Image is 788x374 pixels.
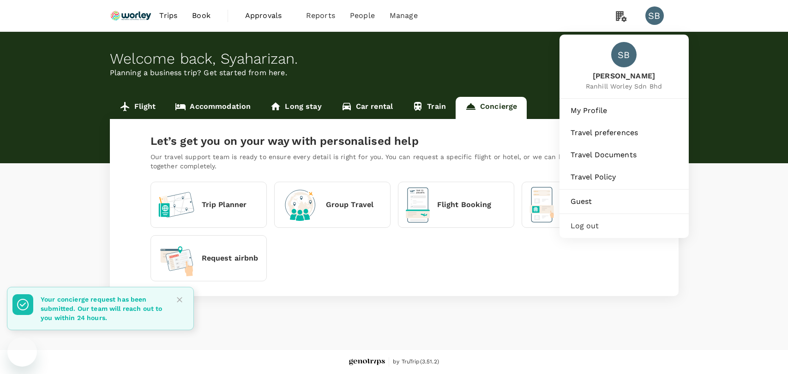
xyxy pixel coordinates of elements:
span: Travel preferences [571,127,678,138]
span: Travel Policy [571,172,678,183]
iframe: Button to launch messaging window [7,337,37,367]
div: SB [645,6,664,25]
img: Genotrips - ALL [349,359,385,366]
span: Approvals [245,10,291,21]
a: Flight [110,97,166,119]
span: Log out [571,220,678,232]
h5: Let’s get you on your way with personalised help [150,134,638,148]
a: My Profile [563,101,685,121]
a: Travel Documents [563,145,685,165]
a: Train [403,97,456,119]
p: Trip Planner [202,199,247,210]
button: Close [173,293,186,307]
a: Travel preferences [563,123,685,143]
span: Manage [390,10,418,21]
p: Planning a business trip? Get started from here. [110,67,679,78]
span: People [350,10,375,21]
a: Long stay [260,97,331,119]
p: Group Travel [326,199,374,210]
div: Welcome back , Syaharizan . [110,50,679,67]
span: Guest [571,196,678,207]
span: My Profile [571,105,678,116]
p: Your concierge request has been submitted. Our team will reach out to you within 24 hours. [41,295,165,322]
span: [PERSON_NAME] [586,71,662,82]
p: Flight Booking [437,199,492,210]
a: Concierge [456,97,527,119]
span: Book [192,10,211,21]
span: Trips [159,10,177,21]
a: Guest [563,191,685,212]
a: Travel Policy [563,167,685,187]
span: by TruTrip ( 3.51.2 ) [393,357,439,367]
a: Accommodation [165,97,260,119]
span: Travel Documents [571,149,678,160]
a: Car rental [331,97,403,119]
div: Log out [563,216,685,236]
p: Request airbnb [202,253,259,264]
span: Reports [306,10,335,21]
span: Ranhill Worley Sdn Bhd [586,82,662,91]
p: Our travel support team is ready to ensure every detail is right for you. You can request a speci... [150,152,638,171]
img: Ranhill Worley Sdn Bhd [110,6,152,26]
div: SB [611,42,637,67]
